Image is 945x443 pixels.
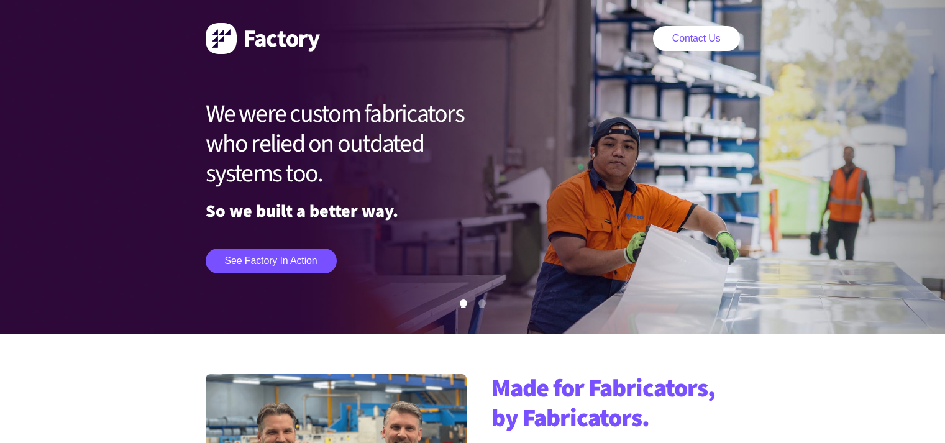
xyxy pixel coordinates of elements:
a: Contact Us [653,26,740,51]
h1: We were custom fabricators who relied on outdated systems too. [206,99,498,189]
p: So we built a better way. [206,206,498,217]
img: Factory [206,23,320,54]
button: 1 of 2 [460,299,467,307]
button: 2 of 2 [478,299,486,307]
h2: Made for Fabricators, by Fabricators. [491,374,740,434]
a: See Factory in action [206,249,337,273]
